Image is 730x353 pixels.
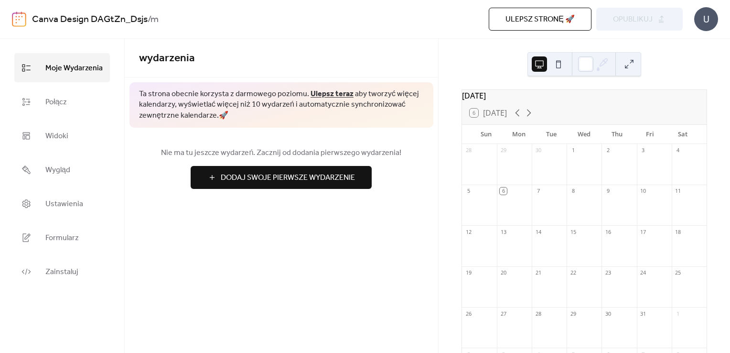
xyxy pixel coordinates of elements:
[675,228,682,235] div: 18
[694,7,718,31] div: U
[535,310,542,317] div: 28
[45,61,103,76] span: Moje Wydarzenia
[535,228,542,235] div: 14
[640,188,647,195] div: 10
[675,269,682,276] div: 25
[505,14,575,25] span: Ulepsz stronę 🚀
[569,188,577,195] div: 8
[14,155,110,184] a: Wygląd
[569,269,577,276] div: 22
[640,269,647,276] div: 24
[311,87,354,101] a: Ulepsz teraz
[139,147,424,159] span: Nie ma tu jeszcze wydarzeń. Zacznij od dodania pierwszego wydarzenia!
[535,147,542,154] div: 30
[45,163,70,177] span: Wygląd
[32,11,148,29] a: Canva Design DAGtZn_Dsjs
[45,197,83,211] span: Ustawienia
[568,125,601,144] div: Wed
[604,310,612,317] div: 30
[500,147,507,154] div: 29
[14,223,110,252] a: Formularz
[569,228,577,235] div: 15
[191,166,372,189] button: Dodaj Swoje Pierwsze Wydarzenie
[604,147,612,154] div: 2
[604,269,612,276] div: 23
[535,125,568,144] div: Tue
[139,166,424,189] a: Dodaj Swoje Pierwsze Wydarzenie
[640,147,647,154] div: 3
[470,125,503,144] div: Sun
[675,310,682,317] div: 1
[500,228,507,235] div: 13
[465,228,472,235] div: 12
[500,269,507,276] div: 20
[12,11,26,27] img: logo
[148,11,150,29] b: /
[604,188,612,195] div: 9
[465,269,472,276] div: 19
[569,147,577,154] div: 1
[465,147,472,154] div: 28
[45,95,67,110] span: Połącz
[500,188,507,195] div: 6
[535,188,542,195] div: 7
[601,125,633,144] div: Thu
[535,269,542,276] div: 21
[640,228,647,235] div: 17
[221,172,355,184] span: Dodaj Swoje Pierwsze Wydarzenie
[462,90,707,101] div: [DATE]
[502,125,535,144] div: Mon
[14,257,110,286] a: Zainstaluj
[139,89,424,121] span: Ta strona obecnie korzysta z darmowego poziomu. aby tworzyć więcej kalendarzy, wyświetlać więcej ...
[640,310,647,317] div: 31
[150,11,159,29] b: m
[45,129,68,143] span: Widoki
[675,147,682,154] div: 4
[569,310,577,317] div: 29
[675,188,682,195] div: 11
[14,189,110,218] a: Ustawienia
[465,310,472,317] div: 26
[45,265,78,279] span: Zainstaluj
[465,188,472,195] div: 5
[14,121,110,150] a: Widoki
[666,125,699,144] div: Sat
[45,231,79,245] span: Formularz
[604,228,612,235] div: 16
[633,125,666,144] div: Fri
[14,87,110,116] a: Połącz
[14,53,110,82] a: Moje Wydarzenia
[500,310,507,317] div: 27
[489,8,591,31] button: Ulepsz stronę 🚀
[139,48,195,69] span: wydarzenia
